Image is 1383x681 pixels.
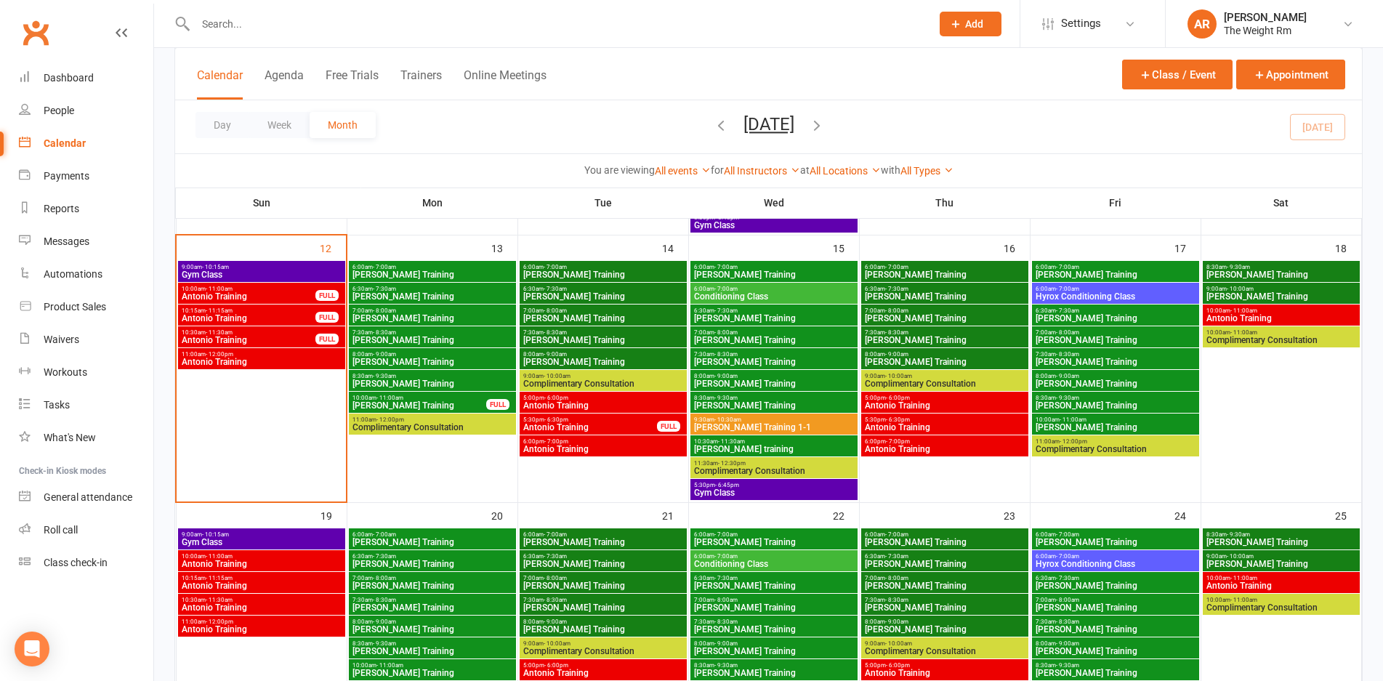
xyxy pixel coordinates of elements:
span: - 12:00pm [376,416,404,423]
a: Dashboard [19,62,153,94]
span: Antonio Training [181,560,342,568]
div: Automations [44,268,102,280]
button: Appointment [1236,60,1345,89]
span: - 7:00am [1056,286,1079,292]
span: - 8:00am [544,307,567,314]
span: - 11:00am [1060,416,1086,423]
a: People [19,94,153,127]
span: [PERSON_NAME] Training [1206,270,1358,279]
div: 15 [833,235,859,259]
div: Calendar [44,137,86,149]
a: Clubworx [17,15,54,51]
span: 9:00am [181,531,342,538]
span: - 10:00am [544,373,570,379]
span: Complimentary Consultation [1206,336,1358,344]
span: Antonio Training [1206,314,1358,323]
span: - 7:00am [544,264,567,270]
div: Class check-in [44,557,108,568]
span: 7:00am [1035,329,1196,336]
span: 6:00am [352,531,513,538]
span: Hyrox Conditioning Class [1035,560,1196,568]
span: - 11:00am [1230,307,1257,314]
span: 6:00am [1035,531,1196,538]
div: 24 [1174,503,1201,527]
span: - 11:00am [206,553,233,560]
span: 8:30am [1206,531,1358,538]
span: Antonio Training [864,445,1025,454]
span: Antonio Training [181,292,316,301]
th: Thu [859,188,1030,218]
button: Day [195,112,249,138]
div: FULL [486,399,509,410]
span: 10:00am [1206,307,1358,314]
span: [PERSON_NAME] Training [1035,379,1196,388]
th: Mon [347,188,517,218]
span: 6:00am [864,531,1025,538]
span: Conditioning Class [693,292,855,301]
span: [PERSON_NAME] Training [523,538,684,547]
span: - 7:00am [1056,264,1079,270]
span: [PERSON_NAME] Training [523,314,684,323]
span: 6:30am [1035,307,1196,314]
span: [PERSON_NAME] Training [1206,292,1358,301]
strong: You are viewing [584,164,655,176]
span: Antonio Training [523,445,684,454]
span: 5:30pm [693,482,855,488]
span: 10:00am [181,286,316,292]
button: Week [249,112,310,138]
strong: with [881,164,900,176]
div: FULL [315,312,339,323]
div: What's New [44,432,96,443]
div: 22 [833,503,859,527]
span: [PERSON_NAME] Training [352,292,513,301]
div: 23 [1004,503,1030,527]
span: - 7:00pm [886,438,910,445]
span: - 11:15am [206,575,233,581]
a: What's New [19,422,153,454]
div: Open Intercom Messenger [15,632,49,666]
span: 6:00am [523,264,684,270]
div: Dashboard [44,72,94,84]
span: 5:00pm [864,395,1025,401]
span: 6:00am [693,286,855,292]
span: - 10:30am [714,416,741,423]
a: Roll call [19,514,153,547]
span: 6:00am [693,553,855,560]
span: [PERSON_NAME] Training [693,401,855,410]
span: - 7:30am [373,286,396,292]
span: 7:30am [352,329,513,336]
span: 6:00am [693,264,855,270]
span: - 7:30am [885,286,908,292]
div: Workouts [44,366,87,378]
span: 8:00am [864,351,1025,358]
span: - 7:00am [714,264,738,270]
span: 7:00am [693,329,855,336]
div: Product Sales [44,301,106,313]
span: - 7:00am [1056,553,1079,560]
span: - 8:30am [544,329,567,336]
span: - 7:30am [544,553,567,560]
span: 9:00am [523,373,684,379]
span: [PERSON_NAME] Training [523,358,684,366]
span: 9:00am [864,373,1025,379]
span: 9:00am [181,264,342,270]
div: 21 [662,503,688,527]
span: - 7:30am [714,307,738,314]
span: - 6:30pm [544,416,568,423]
span: - 8:00am [544,575,567,581]
a: All Instructors [724,165,800,177]
span: 11:00am [1035,438,1196,445]
span: [PERSON_NAME] Training 1-1 [693,423,855,432]
span: 9:30am [693,416,855,423]
span: [PERSON_NAME] Training [352,336,513,344]
span: - 12:00pm [206,351,233,358]
span: [PERSON_NAME] Training [864,560,1025,568]
span: 5:00pm [523,395,684,401]
span: [PERSON_NAME] Training [352,358,513,366]
span: Gym Class [693,488,855,497]
span: Antonio Training [181,358,342,366]
div: 14 [662,235,688,259]
span: 8:30am [352,373,513,379]
a: Class kiosk mode [19,547,153,579]
span: 8:30am [1035,395,1196,401]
